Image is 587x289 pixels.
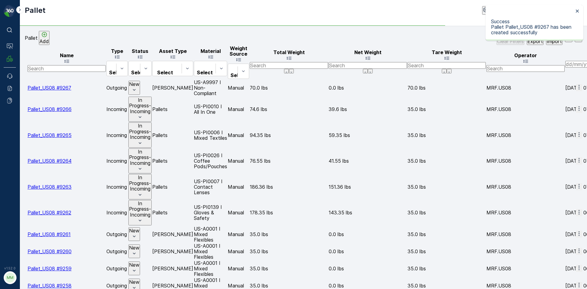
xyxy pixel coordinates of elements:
[250,62,328,69] input: Search
[129,175,151,191] p: In Progress-Incoming
[408,184,486,190] p: 35.0 lbs
[228,184,249,190] p: Manual
[194,153,227,169] p: US-PI0026 I Coffee Pods/Pouches
[329,232,407,237] p: 0.0 lbs
[486,184,565,190] p: MRF.US08
[4,5,16,17] img: logo
[28,106,72,112] a: Pallet_US08 #9266
[491,19,574,24] p: Success
[194,226,227,243] p: US-A0001 I Mixed Flexibles
[152,158,193,164] p: Pallets
[194,243,227,260] p: US-A0001 I Mixed Flexibles
[329,266,407,271] p: 0.0 lbs
[25,35,38,41] p: Pallet
[155,70,175,75] p: Select
[329,283,407,288] p: 0.0 lbs
[575,9,580,14] button: close
[129,97,151,114] p: In Progress-Incoming
[486,132,565,138] p: MRF.US08
[228,266,249,271] p: Manual
[106,85,128,91] p: Outgoing
[106,132,128,138] p: Incoming
[486,106,565,112] p: MRF.US08
[28,265,72,272] a: Pallet_US08 #9259
[152,48,193,54] p: Asset Type
[486,266,565,271] p: MRF.US08
[106,48,128,54] p: Type
[408,158,486,164] p: 35.0 lbs
[28,132,72,138] a: Pallet_US08 #9265
[329,85,407,91] p: 0.0 lbs
[329,210,407,215] p: 143.35 lbs
[250,158,328,164] p: 76.55 lbs
[28,53,106,58] p: Name
[231,72,246,78] p: Select
[194,179,227,195] p: US-PI0007 I Contact Lenses
[228,158,249,164] p: Manual
[128,122,152,148] button: In Progress-Incoming
[152,106,193,112] p: Pallets
[194,80,227,96] p: US-A9997 I Non-Compliant
[228,46,249,57] p: Weight Source
[329,62,407,69] input: Search
[106,232,128,237] p: Outgoing
[25,6,46,15] p: Pallet
[486,249,565,254] p: MRF.US08
[129,201,151,217] p: In Progress-Incoming
[194,204,227,221] p: US-PI0139 I Gloves & Safety
[106,158,128,164] p: Incoming
[408,106,486,112] p: 35.0 lbs
[128,244,140,258] button: New
[408,50,486,55] p: Tare Weight
[228,232,249,237] p: Manual
[491,24,574,35] p: Pallet Pallet_US08 #9267 has been created successfully
[131,70,147,75] p: Select
[486,232,565,237] p: MRF.US08
[128,227,140,241] button: New
[106,184,128,190] p: Incoming
[197,70,213,75] p: Select
[408,232,486,237] p: 35.0 lbs
[152,232,193,237] p: [PERSON_NAME]
[228,249,249,254] p: Manual
[486,65,565,72] input: Search
[486,283,565,288] p: MRF.US08
[228,283,249,288] p: Manual
[152,210,193,215] p: Pallets
[486,85,565,91] p: MRF.US08
[194,260,227,277] p: US-A0001 I Mixed Flexibles
[250,184,328,190] p: 186.36 lbs
[129,149,151,166] p: In Progress-Incoming
[28,158,72,164] span: Pallet_US08 #9264
[329,132,407,138] p: 59.35 lbs
[106,106,128,112] p: Incoming
[250,210,328,215] p: 178.35 lbs
[109,70,125,75] p: Select
[28,283,72,289] a: Pallet_US08 #9258
[152,249,193,254] p: [PERSON_NAME]
[194,48,227,54] p: Material
[28,85,71,91] a: Pallet_US08 #9267
[228,210,249,215] p: Manual
[250,283,328,288] p: 35.0 lbs
[106,249,128,254] p: Outgoing
[486,53,565,58] p: Operator
[129,123,151,140] p: In Progress-Incoming
[408,85,486,91] p: 70.0 lbs
[129,262,139,268] p: New
[128,200,152,225] button: In Progress-Incoming
[497,39,524,44] p: Clear Filters
[129,245,139,250] p: New
[106,210,128,215] p: Incoming
[250,266,328,271] p: 35.0 lbs
[228,106,249,112] p: Manual
[250,249,328,254] p: 35.0 lbs
[152,132,193,138] p: Pallets
[329,158,407,164] p: 41.55 lbs
[5,273,15,283] div: MM
[228,85,249,91] p: Manual
[228,132,249,138] p: Manual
